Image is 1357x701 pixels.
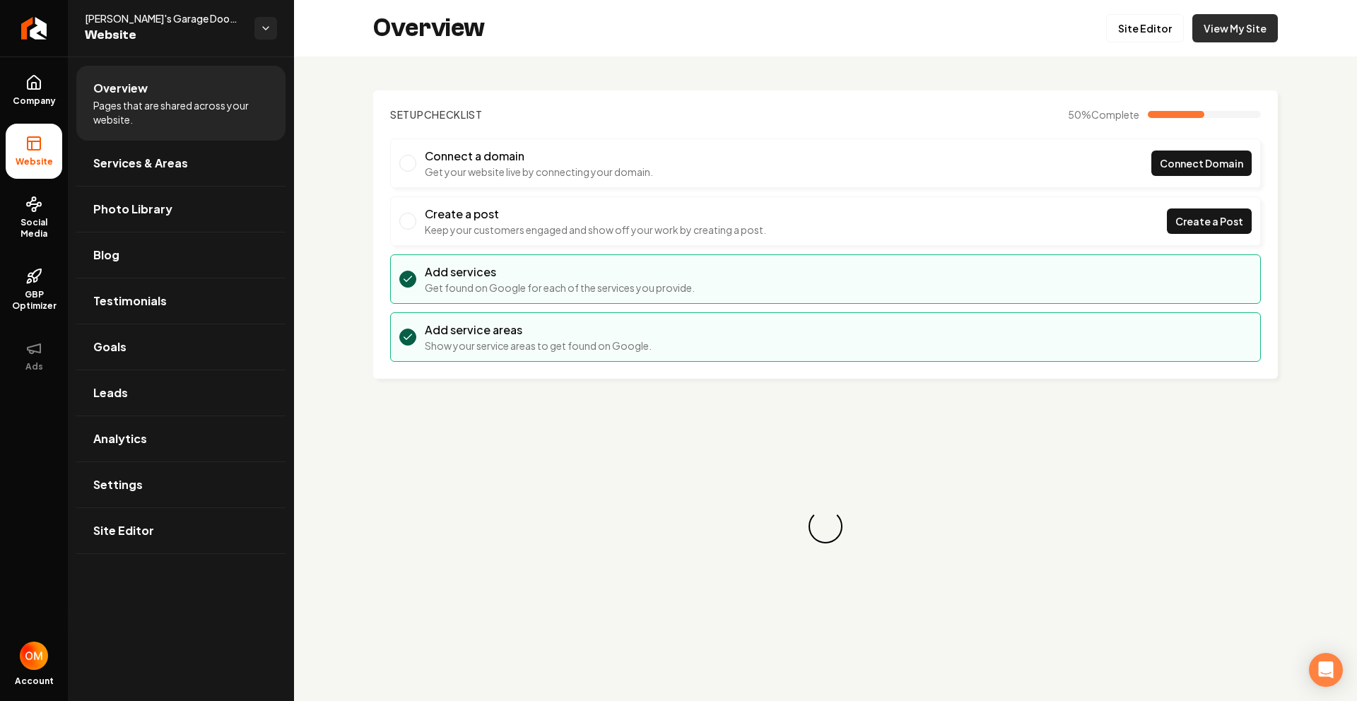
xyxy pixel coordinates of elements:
[93,384,128,401] span: Leads
[425,206,766,223] h3: Create a post
[425,165,653,179] p: Get your website live by connecting your domain.
[801,502,850,550] div: Loading
[1192,14,1278,42] a: View My Site
[21,17,47,40] img: Rebolt Logo
[20,642,48,670] img: Omar Molai
[93,98,269,126] span: Pages that are shared across your website.
[425,338,652,353] p: Show your service areas to get found on Google.
[85,25,243,45] span: Website
[76,278,286,324] a: Testimonials
[1091,108,1139,121] span: Complete
[1167,208,1252,234] a: Create a Post
[76,462,286,507] a: Settings
[425,281,695,295] p: Get found on Google for each of the services you provide.
[20,642,48,670] button: Open user button
[93,522,154,539] span: Site Editor
[76,187,286,232] a: Photo Library
[6,289,62,312] span: GBP Optimizer
[6,217,62,240] span: Social Media
[93,155,188,172] span: Services & Areas
[7,95,61,107] span: Company
[93,338,127,355] span: Goals
[425,223,766,237] p: Keep your customers engaged and show off your work by creating a post.
[76,416,286,461] a: Analytics
[76,141,286,186] a: Services & Areas
[1175,214,1243,229] span: Create a Post
[10,156,59,167] span: Website
[15,676,54,687] span: Account
[425,322,652,338] h3: Add service areas
[1160,156,1243,171] span: Connect Domain
[425,264,695,281] h3: Add services
[6,184,62,251] a: Social Media
[425,148,653,165] h3: Connect a domain
[93,80,148,97] span: Overview
[1106,14,1184,42] a: Site Editor
[85,11,243,25] span: [PERSON_NAME]'s Garage Doors & Victory Commercial Doors
[1068,107,1139,122] span: 50 %
[93,201,172,218] span: Photo Library
[76,370,286,416] a: Leads
[20,361,49,372] span: Ads
[1151,151,1252,176] a: Connect Domain
[76,508,286,553] a: Site Editor
[93,247,119,264] span: Blog
[1309,653,1343,687] div: Open Intercom Messenger
[390,108,424,121] span: Setup
[76,324,286,370] a: Goals
[93,430,147,447] span: Analytics
[6,63,62,118] a: Company
[93,293,167,310] span: Testimonials
[373,14,485,42] h2: Overview
[76,232,286,278] a: Blog
[6,257,62,323] a: GBP Optimizer
[6,329,62,384] button: Ads
[390,107,483,122] h2: Checklist
[93,476,143,493] span: Settings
